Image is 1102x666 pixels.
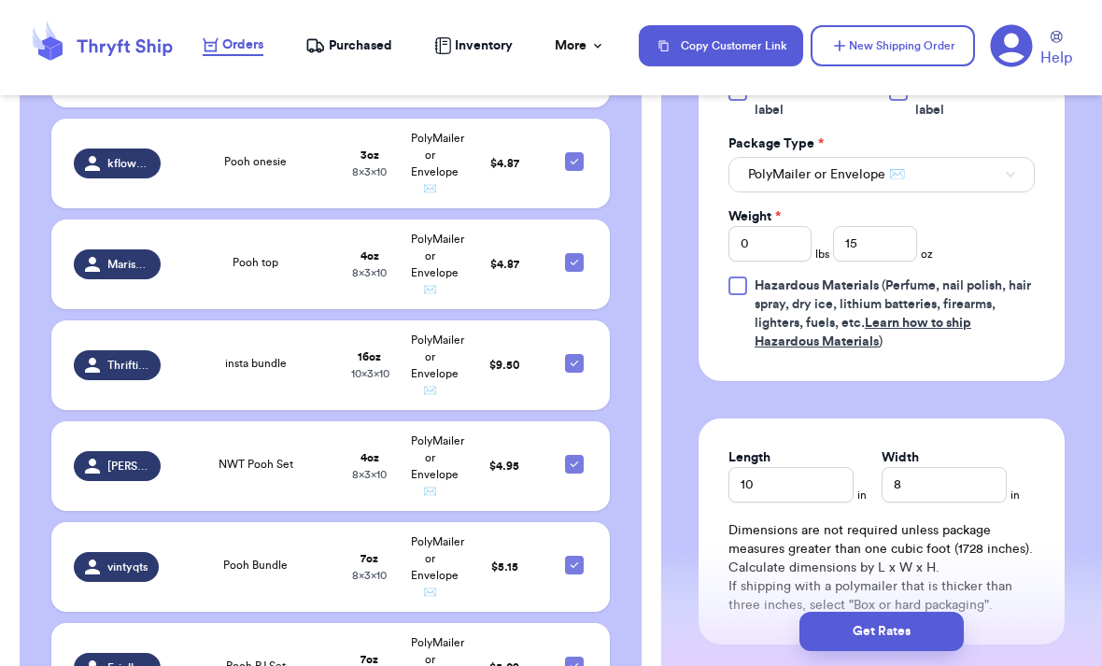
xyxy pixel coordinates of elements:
[728,157,1035,192] button: PolyMailer or Envelope ✉️
[107,156,149,171] span: kflowwers
[489,360,519,371] span: $ 9.50
[1040,31,1072,69] a: Help
[489,461,519,472] span: $ 4.95
[219,459,293,470] span: NWT Pooh Set
[434,36,513,55] a: Inventory
[352,469,387,480] span: 8 x 3 x 10
[107,358,149,373] span: Thriftingwxo
[411,234,464,295] span: PolyMailer or Envelope ✉️
[351,368,389,379] span: 10 x 3 x 10
[728,207,781,226] label: Weight
[1010,488,1020,503] span: in
[555,36,605,55] div: More
[748,165,905,184] span: PolyMailer or Envelope ✉️
[755,279,1031,348] span: (Perfume, nail polish, hair spray, dry ice, lithium batteries, firearms, lighters, fuels, etc. )
[411,133,464,194] span: PolyMailer or Envelope ✉️
[728,448,770,467] label: Length
[411,435,464,497] span: PolyMailer or Envelope ✉️
[1040,47,1072,69] span: Help
[490,158,519,169] span: $ 4.87
[329,36,392,55] span: Purchased
[352,570,387,581] span: 8 x 3 x 10
[233,257,278,268] span: Pooh top
[455,36,513,55] span: Inventory
[352,267,387,278] span: 8 x 3 x 10
[915,82,1035,120] span: Print username on label
[639,25,803,66] button: Copy Customer Link
[728,521,1035,615] div: Dimensions are not required unless package measures greater than one cubic foot (1728 inches). Ca...
[225,358,287,369] span: insta bundle
[490,259,519,270] span: $ 4.87
[857,488,867,503] span: in
[728,577,1035,615] p: If shipping with a polymailer that is thicker than three inches, select "Box or hard packaging".
[491,561,518,573] span: $ 5.15
[224,156,287,167] span: Pooh onesie
[755,82,878,120] span: Print item name on label
[360,654,378,665] strong: 7 oz
[411,334,464,396] span: PolyMailer or Envelope ✉️
[203,35,263,56] a: Orders
[358,351,381,362] strong: 16 oz
[360,452,379,463] strong: 4 oz
[728,135,824,153] label: Package Type
[360,553,378,564] strong: 7 oz
[107,257,149,272] span: Marisbabygirl
[360,250,379,262] strong: 4 oz
[107,459,149,474] span: [PERSON_NAME].aguilarr
[411,536,464,598] span: PolyMailer or Envelope ✉️
[223,560,288,571] span: Pooh Bundle
[360,149,379,161] strong: 3 oz
[755,279,879,292] span: Hazardous Materials
[921,247,933,262] span: oz
[799,612,964,651] button: Get Rates
[107,560,148,574] span: vintyqts
[811,25,975,66] button: New Shipping Order
[815,247,829,262] span: lbs
[352,166,387,177] span: 8 x 3 x 10
[305,36,392,55] a: Purchased
[882,448,919,467] label: Width
[222,35,263,54] span: Orders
